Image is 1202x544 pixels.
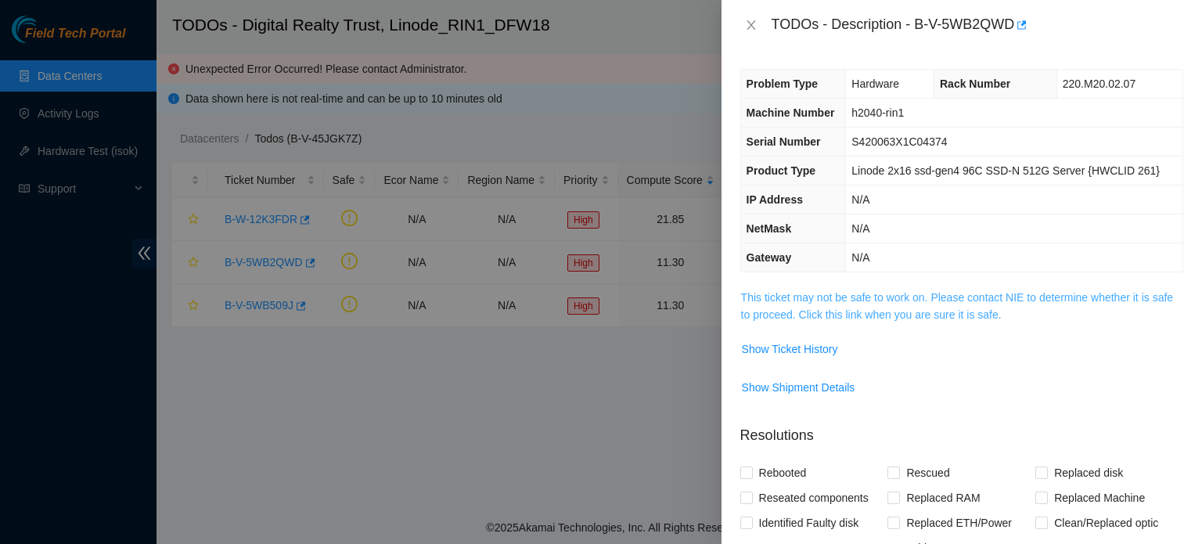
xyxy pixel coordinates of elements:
[753,460,813,485] span: Rebooted
[1063,77,1135,90] span: 220.M20.02.07
[1048,510,1164,535] span: Clean/Replaced optic
[741,375,856,400] button: Show Shipment Details
[851,77,899,90] span: Hardware
[747,77,819,90] span: Problem Type
[741,337,839,362] button: Show Ticket History
[900,485,986,510] span: Replaced RAM
[753,485,875,510] span: Reseated components
[940,77,1010,90] span: Rack Number
[851,106,904,119] span: h2040-rin1
[851,222,869,235] span: N/A
[747,251,792,264] span: Gateway
[1048,460,1129,485] span: Replaced disk
[900,460,955,485] span: Rescued
[747,222,792,235] span: NetMask
[742,379,855,396] span: Show Shipment Details
[740,413,1183,446] p: Resolutions
[1048,485,1151,510] span: Replaced Machine
[851,193,869,206] span: N/A
[745,19,758,31] span: close
[851,135,947,148] span: S420063X1C04374
[742,340,838,358] span: Show Ticket History
[772,13,1183,38] div: TODOs - Description - B-V-5WB2QWD
[753,510,866,535] span: Identified Faulty disk
[851,251,869,264] span: N/A
[851,164,1160,177] span: Linode 2x16 ssd-gen4 96C SSD-N 512G Server {HWCLID 261}
[747,164,815,177] span: Product Type
[741,291,1173,321] a: This ticket may not be safe to work on. Please contact NIE to determine whether it is safe to pro...
[747,106,835,119] span: Machine Number
[747,135,821,148] span: Serial Number
[747,193,803,206] span: IP Address
[740,18,762,33] button: Close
